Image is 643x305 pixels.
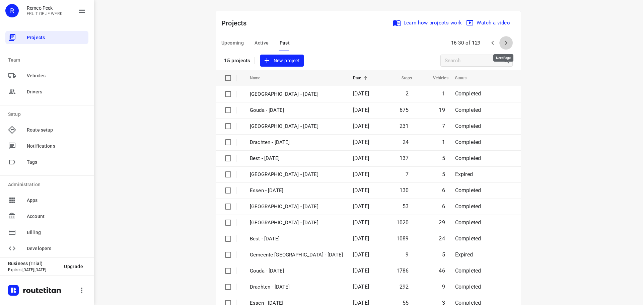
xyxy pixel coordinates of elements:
span: Date [353,74,370,82]
span: 1786 [397,268,409,274]
div: Route setup [5,123,88,137]
span: Expired [455,251,473,258]
p: Best - Wednesday [250,235,343,243]
span: 5 [442,155,445,161]
span: 5 [442,251,445,258]
p: Remco Peek [27,5,63,11]
span: 19 [439,107,445,113]
p: Zwolle - Wednesday [250,219,343,227]
div: Developers [5,242,88,255]
p: Antwerpen - Wednesday [250,203,343,211]
span: 53 [403,203,409,210]
span: Apps [27,197,86,204]
span: Expired [455,171,473,177]
span: [DATE] [353,235,369,242]
p: Expires [DATE][DATE] [8,268,59,272]
p: FRUIT OP JE WERK [27,11,63,16]
span: [DATE] [353,171,369,177]
span: 7 [442,123,445,129]
button: Upgrade [59,260,88,273]
div: Vehicles [5,69,88,82]
span: 1 [442,90,445,97]
span: Notifications [27,143,86,150]
div: R [5,4,19,17]
span: [DATE] [353,219,369,226]
span: Account [27,213,86,220]
span: 29 [439,219,445,226]
span: Developers [27,245,86,252]
div: Account [5,210,88,223]
p: Best - Thursday [250,155,343,162]
span: Vehicles [27,72,86,79]
span: Upcoming [221,39,244,47]
span: Stops [393,74,412,82]
p: Gouda - Wednesday [250,267,343,275]
span: 675 [400,107,409,113]
span: [DATE] [353,90,369,97]
p: Gemeente Rotterdam - Thursday [250,171,343,178]
span: [DATE] [353,187,369,194]
div: Search [502,57,512,65]
span: 24 [439,235,445,242]
span: 6 [442,187,445,194]
span: Completed [455,155,481,161]
span: 46 [439,268,445,274]
span: 2 [406,90,409,97]
div: Projects [5,31,88,44]
span: 130 [400,187,409,194]
span: Completed [455,107,481,113]
span: 16-30 of 129 [448,36,483,50]
span: Previous Page [486,36,499,50]
span: [DATE] [353,107,369,113]
span: Vehicles [424,74,448,82]
span: Tags [27,159,86,166]
p: 15 projects [224,58,251,64]
div: Notifications [5,139,88,153]
input: Search projects [445,56,502,66]
span: Completed [455,90,481,97]
p: Projects [221,18,252,28]
p: Zwolle - Thursday [250,123,343,130]
p: Administration [8,181,88,188]
span: Completed [455,284,481,290]
span: 292 [400,284,409,290]
span: 9 [406,251,409,258]
span: 7 [406,171,409,177]
span: Completed [455,203,481,210]
span: 1089 [397,235,409,242]
span: Route setup [27,127,86,134]
span: Drivers [27,88,86,95]
div: Tags [5,155,88,169]
p: Drachten - Wednesday [250,283,343,291]
span: Projects [27,34,86,41]
span: [DATE] [353,251,369,258]
span: 6 [442,203,445,210]
span: 5 [442,171,445,177]
span: 231 [400,123,409,129]
div: Billing [5,226,88,239]
span: Active [255,39,269,47]
p: Essen - Wednesday [250,187,343,195]
span: 24 [403,139,409,145]
span: [DATE] [353,284,369,290]
span: Completed [455,139,481,145]
span: [DATE] [353,139,369,145]
span: Past [280,39,290,47]
span: Completed [455,187,481,194]
span: Billing [27,229,86,236]
span: [DATE] [353,123,369,129]
button: New project [260,55,304,67]
p: Business (Trial) [8,261,59,266]
span: Completed [455,123,481,129]
p: Gouda - Thursday [250,106,343,114]
span: New project [264,57,300,65]
span: 1020 [397,219,409,226]
div: Drivers [5,85,88,98]
span: 1 [442,139,445,145]
span: [DATE] [353,203,369,210]
span: Upgrade [64,264,83,269]
p: Antwerpen - Thursday [250,90,343,98]
span: Status [455,74,476,82]
span: 9 [442,284,445,290]
span: Completed [455,219,481,226]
